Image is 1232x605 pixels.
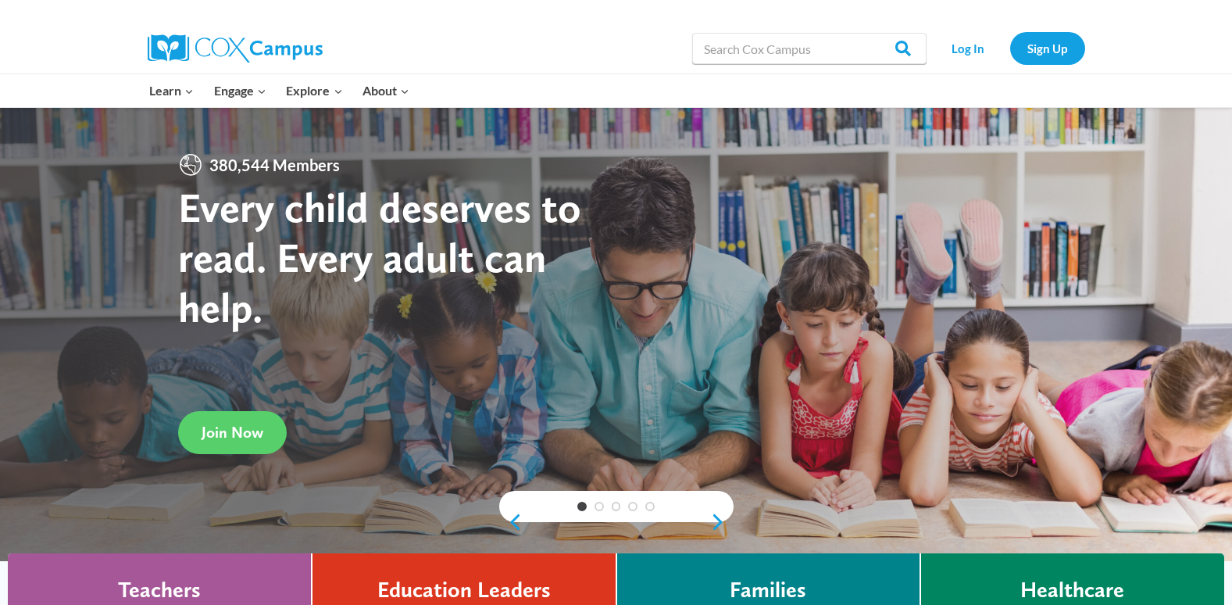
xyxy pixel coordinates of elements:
nav: Secondary Navigation [934,32,1085,64]
span: About [362,81,409,101]
span: Explore [286,81,342,101]
span: Join Now [202,423,263,442]
strong: Every child deserves to read. Every adult can help. [178,182,581,331]
span: Engage [214,81,266,101]
nav: Primary Navigation [140,74,420,107]
h4: Teachers [118,577,201,603]
a: previous [499,513,523,532]
h4: Healthcare [1020,577,1124,603]
input: Search Cox Campus [692,33,927,64]
a: 1 [577,502,587,511]
h4: Education Leaders [377,577,551,603]
a: Sign Up [1010,32,1085,64]
img: Cox Campus [148,34,323,63]
a: next [710,513,734,532]
a: 4 [628,502,637,511]
a: 2 [595,502,604,511]
div: content slider buttons [499,507,734,538]
a: Log In [934,32,1002,64]
span: 380,544 Members [203,152,346,177]
span: Learn [149,81,194,101]
a: 3 [612,502,621,511]
h4: Families [730,577,806,603]
a: 5 [645,502,655,511]
a: Join Now [178,411,287,454]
